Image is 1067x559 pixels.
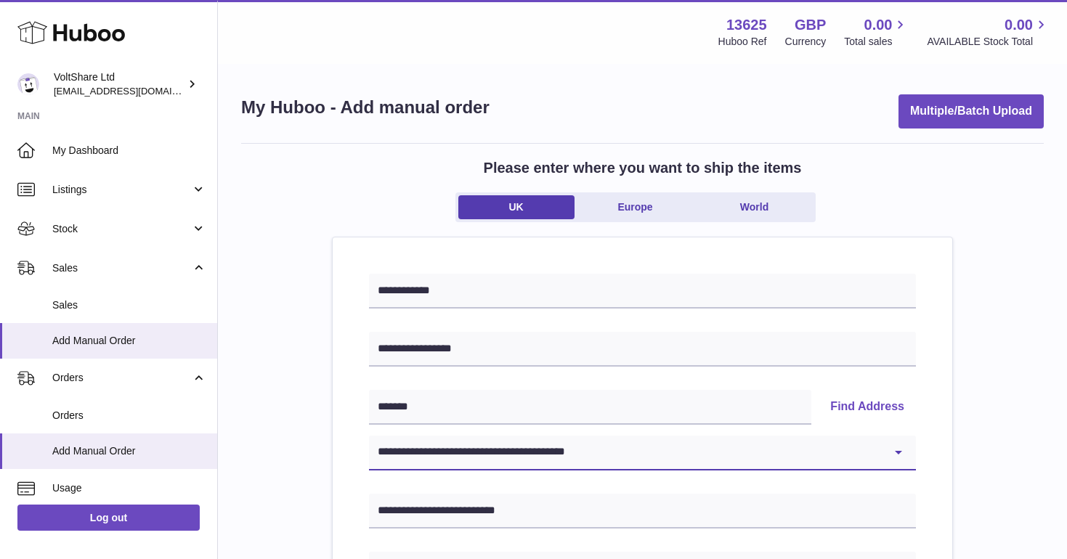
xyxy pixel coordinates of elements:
[458,195,575,219] a: UK
[697,195,813,219] a: World
[52,371,191,385] span: Orders
[844,15,909,49] a: 0.00 Total sales
[927,35,1050,49] span: AVAILABLE Stock Total
[52,222,191,236] span: Stock
[17,505,200,531] a: Log out
[52,144,206,158] span: My Dashboard
[927,15,1050,49] a: 0.00 AVAILABLE Stock Total
[52,334,206,348] span: Add Manual Order
[726,15,767,35] strong: 13625
[898,94,1044,128] button: Multiple/Batch Upload
[52,481,206,495] span: Usage
[52,261,191,275] span: Sales
[52,409,206,423] span: Orders
[577,195,694,219] a: Europe
[1005,15,1033,35] span: 0.00
[54,70,184,98] div: VoltShare Ltd
[52,183,191,197] span: Listings
[484,158,802,178] h2: Please enter where you want to ship the items
[52,298,206,312] span: Sales
[52,444,206,458] span: Add Manual Order
[17,73,39,95] img: info@voltshare.co.uk
[795,15,826,35] strong: GBP
[844,35,909,49] span: Total sales
[718,35,767,49] div: Huboo Ref
[54,85,214,97] span: [EMAIL_ADDRESS][DOMAIN_NAME]
[864,15,893,35] span: 0.00
[241,96,490,119] h1: My Huboo - Add manual order
[819,390,916,425] button: Find Address
[785,35,827,49] div: Currency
